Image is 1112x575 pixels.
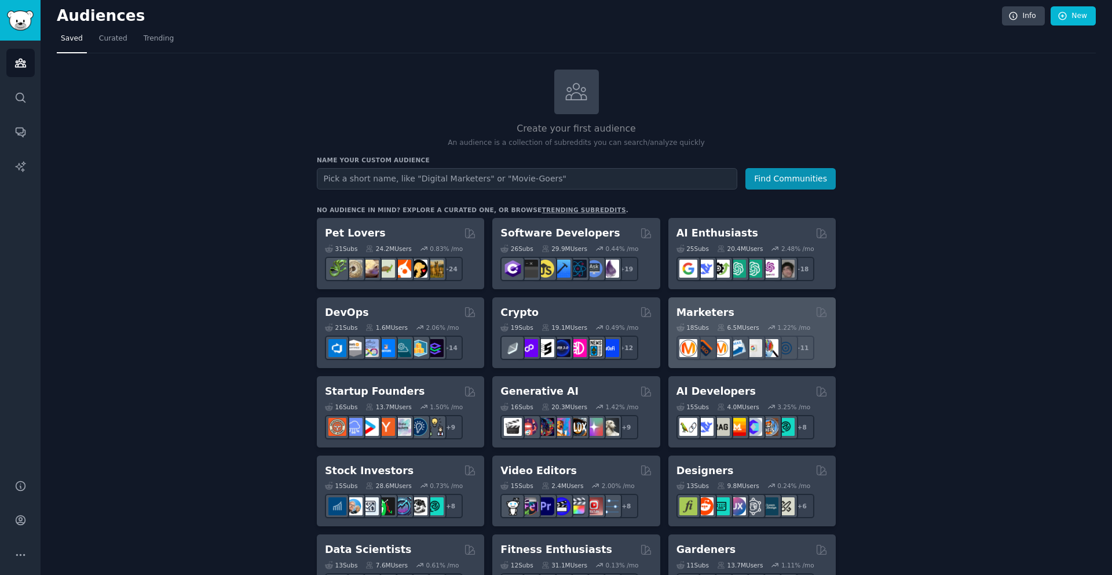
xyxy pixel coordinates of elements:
img: MistralAI [728,418,746,436]
div: 15 Sub s [325,482,357,490]
img: dividends [328,497,346,515]
div: + 12 [614,336,638,360]
div: 15 Sub s [500,482,533,490]
div: 1.50 % /mo [430,403,463,411]
div: 3.25 % /mo [777,403,810,411]
h2: Gardeners [676,543,736,557]
h3: Name your custom audience [317,156,836,164]
h2: Generative AI [500,384,579,399]
div: 0.83 % /mo [430,245,463,253]
div: 9.8M Users [717,482,759,490]
div: 2.06 % /mo [426,323,459,332]
h2: Software Developers [500,226,620,241]
img: azuredevops [328,339,346,357]
div: 13.7M Users [717,561,763,569]
div: + 11 [790,336,814,360]
div: 13.7M Users [365,403,411,411]
div: + 9 [438,415,463,439]
img: sdforall [553,418,570,436]
div: No audience in mind? Explore a curated one, or browse . [317,206,628,214]
div: 31 Sub s [325,245,357,253]
img: DevOpsLinks [377,339,395,357]
img: FluxAI [569,418,587,436]
a: Saved [57,30,87,53]
img: premiere [536,497,554,515]
h2: Startup Founders [325,384,425,399]
img: aws_cdk [409,339,427,357]
img: OpenAIDev [760,260,778,278]
img: Entrepreneurship [409,418,427,436]
img: content_marketing [679,339,697,357]
img: technicalanalysis [426,497,444,515]
span: Saved [61,34,83,44]
img: ArtificalIntelligence [777,260,795,278]
p: An audience is a collection of subreddits you can search/analyze quickly [317,138,836,148]
div: 19 Sub s [500,323,533,332]
div: + 8 [790,415,814,439]
img: AskComputerScience [585,260,603,278]
img: web3 [553,339,570,357]
h2: Stock Investors [325,464,414,478]
div: 1.22 % /mo [777,323,810,332]
img: Emailmarketing [728,339,746,357]
img: Docker_DevOps [361,339,379,357]
img: dalle2 [520,418,538,436]
img: OpenSourceAI [744,418,762,436]
img: learnjavascript [536,260,554,278]
div: 12 Sub s [500,561,533,569]
div: 13 Sub s [676,482,709,490]
img: logodesign [696,497,714,515]
img: SaaS [345,418,363,436]
img: DreamBooth [601,418,619,436]
a: Curated [95,30,131,53]
h2: Fitness Enthusiasts [500,543,612,557]
img: bigseo [696,339,714,357]
div: 1.11 % /mo [781,561,814,569]
h2: Create your first audience [317,122,836,136]
img: EntrepreneurRideAlong [328,418,346,436]
img: chatgpt_promptDesign [728,260,746,278]
h2: AI Enthusiasts [676,226,758,241]
img: cockatiel [393,260,411,278]
a: trending subreddits [542,206,625,213]
img: OnlineMarketing [777,339,795,357]
span: Trending [144,34,174,44]
img: AItoolsCatalog [712,260,730,278]
img: learndesign [760,497,778,515]
div: 1.6M Users [365,323,408,332]
img: PetAdvice [409,260,427,278]
img: UX_Design [777,497,795,515]
h2: Crypto [500,305,539,320]
div: 2.00 % /mo [602,482,635,490]
img: Youtubevideo [585,497,603,515]
div: 26 Sub s [500,245,533,253]
img: starryai [585,418,603,436]
div: + 18 [790,257,814,281]
img: typography [679,497,697,515]
img: VideoEditors [553,497,570,515]
div: 18 Sub s [676,323,709,332]
img: Rag [712,418,730,436]
img: userexperience [744,497,762,515]
div: 29.9M Users [542,245,587,253]
div: + 6 [790,494,814,518]
div: 0.44 % /mo [606,245,639,253]
img: editors [520,497,538,515]
img: AWS_Certified_Experts [345,339,363,357]
img: Forex [361,497,379,515]
span: Curated [99,34,127,44]
div: 11 Sub s [676,561,709,569]
img: UXDesign [728,497,746,515]
img: elixir [601,260,619,278]
img: DeepSeek [696,418,714,436]
img: GummySearch logo [7,10,34,31]
img: startup [361,418,379,436]
img: indiehackers [393,418,411,436]
img: reactnative [569,260,587,278]
h2: Data Scientists [325,543,411,557]
div: 19.1M Users [542,323,587,332]
div: 31.1M Users [542,561,587,569]
img: software [520,260,538,278]
div: 0.49 % /mo [606,323,639,332]
img: GoogleGeminiAI [679,260,697,278]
